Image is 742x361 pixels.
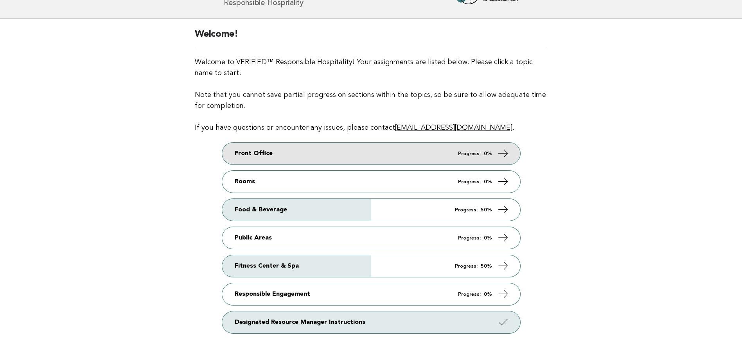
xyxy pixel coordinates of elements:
[458,292,481,297] em: Progress:
[458,151,481,156] em: Progress:
[484,179,492,184] strong: 0%
[481,264,492,269] strong: 50%
[484,292,492,297] strong: 0%
[195,57,547,133] p: Welcome to VERIFIED™ Responsible Hospitality! Your assignments are listed below. Please click a t...
[222,171,520,193] a: Rooms Progress: 0%
[484,236,492,241] strong: 0%
[458,179,481,184] em: Progress:
[481,207,492,213] strong: 50%
[455,207,478,213] em: Progress:
[455,264,478,269] em: Progress:
[458,236,481,241] em: Progress:
[395,124,512,131] a: [EMAIL_ADDRESS][DOMAIN_NAME]
[222,283,520,305] a: Responsible Engagement Progress: 0%
[195,28,547,47] h2: Welcome!
[222,227,520,249] a: Public Areas Progress: 0%
[222,143,520,164] a: Front Office Progress: 0%
[222,199,520,221] a: Food & Beverage Progress: 50%
[222,255,520,277] a: Fitness Center & Spa Progress: 50%
[222,311,520,333] a: Designated Resource Manager Instructions
[484,151,492,156] strong: 0%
